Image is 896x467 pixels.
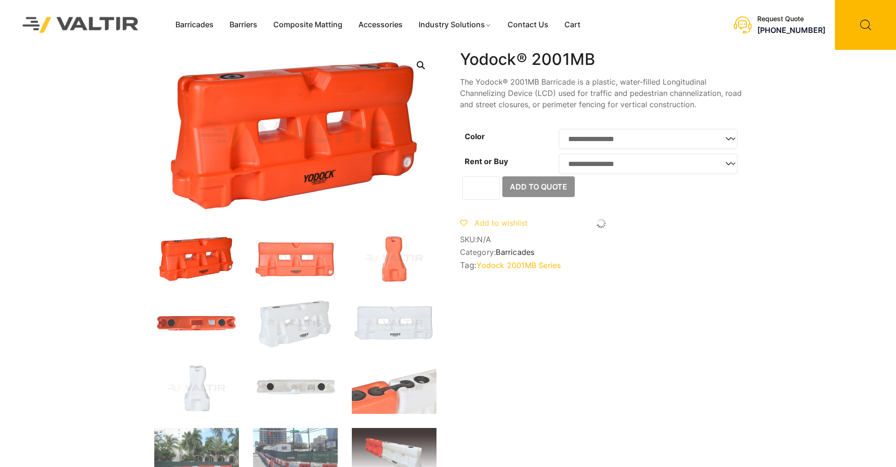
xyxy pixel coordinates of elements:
a: Contact Us [500,18,556,32]
span: Category: [460,248,742,257]
img: 2001MB_Nat_Side.jpg [154,363,239,414]
a: Accessories [350,18,411,32]
img: 2001MB_Xtra2.jpg [352,363,436,414]
img: 2001MB_Nat_Front.jpg [352,298,436,349]
a: Barricades [167,18,222,32]
a: Barriers [222,18,265,32]
img: 2001MB_Nat_Top.jpg [253,363,338,414]
img: 2001MB_Org_Side.jpg [352,233,436,284]
img: 2001MB_Org_Front.jpg [253,233,338,284]
img: Valtir Rentals [10,5,151,45]
input: Product quantity [462,176,500,200]
a: Barricades [496,247,534,257]
a: Industry Solutions [411,18,500,32]
img: 2001MB_Nat_3Q.jpg [253,298,338,349]
button: Add to Quote [502,176,575,197]
label: Color [465,132,485,141]
img: 2001MB_Org_Top.jpg [154,298,239,349]
a: Yodock 2001MB Series [476,261,561,270]
h1: Yodock® 2001MB [460,50,742,69]
img: 2001MB_Org_3Q.jpg [154,233,239,284]
span: Tag: [460,261,742,270]
a: Composite Matting [265,18,350,32]
div: Request Quote [757,15,825,23]
a: [PHONE_NUMBER] [757,25,825,35]
span: N/A [477,235,491,244]
p: The Yodock® 2001MB Barricade is a plastic, water-filled Longitudinal Channelizing Device (LCD) us... [460,76,742,110]
label: Rent or Buy [465,157,508,166]
span: SKU: [460,235,742,244]
a: Cart [556,18,588,32]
